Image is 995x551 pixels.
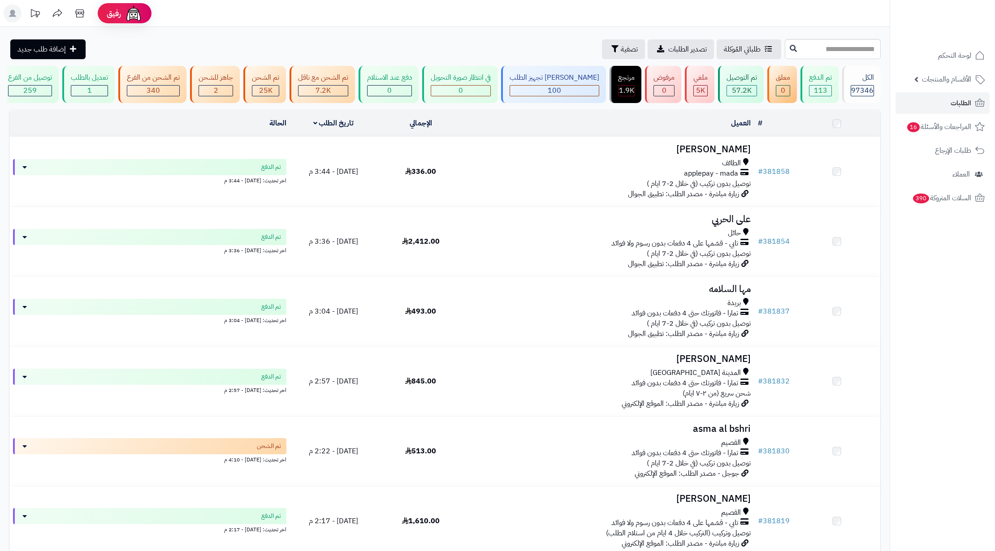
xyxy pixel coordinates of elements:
span: لوحة التحكم [938,49,971,62]
div: جاهز للشحن [199,73,233,83]
span: 259 [23,85,37,96]
div: 57199 [727,86,757,96]
a: طلبات الإرجاع [895,140,990,161]
span: # [758,516,763,526]
span: # [758,446,763,456]
span: الطائف [722,158,741,168]
div: 1855 [619,86,634,96]
a: تم الشحن 25K [242,66,288,103]
div: [PERSON_NAME] تجهيز الطلب [510,73,599,83]
span: العملاء [952,168,970,181]
span: إضافة طلب جديد [17,44,66,55]
div: 113 [809,86,831,96]
a: المراجعات والأسئلة16 [895,116,990,138]
div: اخر تحديث: [DATE] - 3:04 م [13,315,286,324]
span: تم الدفع [261,302,281,311]
div: 2 [199,86,233,96]
a: معلق 0 [766,66,799,103]
div: 24989 [252,86,279,96]
h3: على الحربي [468,214,751,224]
div: تم الشحن من الفرع [127,73,180,83]
div: 7222 [298,86,348,96]
div: 0 [654,86,674,96]
div: تعديل بالطلب [71,73,108,83]
span: زيارة مباشرة - مصدر الطلب: تطبيق الجوال [628,258,739,269]
a: لوحة التحكم [895,45,990,66]
span: 2,412.00 [402,236,440,247]
div: 340 [127,86,179,96]
div: 0 [368,86,411,96]
span: رفيق [107,8,121,19]
a: الكل97346 [840,66,883,103]
span: 1,610.00 [402,516,440,526]
span: [DATE] - 3:36 م [309,236,358,247]
span: السلات المتروكة [912,192,971,204]
span: تصدير الطلبات [668,44,707,55]
span: # [758,236,763,247]
div: تم التوصيل [727,73,757,83]
div: 5009 [694,86,707,96]
span: تصفية [621,44,638,55]
div: اخر تحديث: [DATE] - 2:57 م [13,385,286,394]
div: تم الدفع [809,73,832,83]
span: applepay - mada [684,168,738,179]
span: زيارة مباشرة - مصدر الطلب: الموقع الإلكتروني [622,398,739,409]
span: [DATE] - 3:44 م [309,166,358,177]
span: # [758,166,763,177]
span: 2 [214,85,218,96]
span: توصيل بدون تركيب (في خلال 2-7 ايام ) [647,248,751,259]
span: 1 [87,85,92,96]
span: المراجعات والأسئلة [906,121,971,133]
a: تصدير الطلبات [648,39,714,59]
span: تم الدفع [261,512,281,521]
div: توصيل من الفرع [8,73,52,83]
a: #381837 [758,306,790,317]
div: تم الشحن [252,73,279,83]
a: السلات المتروكة390 [895,187,990,209]
span: تم الدفع [261,372,281,381]
a: في انتظار صورة التحويل 0 [420,66,499,103]
span: زيارة مباشرة - مصدر الطلب: الموقع الإلكتروني [622,538,739,549]
span: 0 [781,85,785,96]
a: #381858 [758,166,790,177]
a: الطلبات [895,92,990,114]
a: مرتجع 1.9K [608,66,643,103]
div: اخر تحديث: [DATE] - 3:36 م [13,245,286,254]
a: العملاء [895,164,990,185]
h3: [PERSON_NAME] [468,494,751,504]
span: زيارة مباشرة - مصدر الطلب: تطبيق الجوال [628,328,739,339]
span: 390 [913,194,929,203]
a: تم الدفع 113 [799,66,840,103]
span: 16 [907,122,920,132]
div: مرتجع [618,73,635,83]
span: 0 [387,85,392,96]
div: ملغي [693,73,708,83]
span: القصيم [721,508,741,518]
a: #381819 [758,516,790,526]
a: [PERSON_NAME] تجهيز الطلب 100 [499,66,608,103]
a: تم التوصيل 57.2K [716,66,766,103]
h3: [PERSON_NAME] [468,144,751,155]
div: مرفوض [653,73,675,83]
span: طلباتي المُوكلة [724,44,761,55]
span: 0 [459,85,463,96]
span: شحن سريع (من ٢-٧ ايام) [683,388,751,399]
a: الإجمالي [410,118,432,129]
a: تعديل بالطلب 1 [61,66,117,103]
span: # [758,306,763,317]
div: 0 [431,86,490,96]
a: تم الشحن مع ناقل 7.2K [288,66,357,103]
span: الطلبات [951,97,971,109]
span: 5K [696,85,705,96]
h3: asma al bshri [468,424,751,434]
a: دفع عند الاستلام 0 [357,66,420,103]
span: تابي - قسّمها على 4 دفعات بدون رسوم ولا فوائد [611,518,738,528]
img: logo-2.png [934,23,986,42]
a: إضافة طلب جديد [10,39,86,59]
span: 336.00 [405,166,436,177]
span: تم الدفع [261,232,281,241]
a: #381854 [758,236,790,247]
h3: [PERSON_NAME] [468,354,751,364]
span: زيارة مباشرة - مصدر الطلب: تطبيق الجوال [628,189,739,199]
span: [DATE] - 2:22 م [309,446,358,456]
